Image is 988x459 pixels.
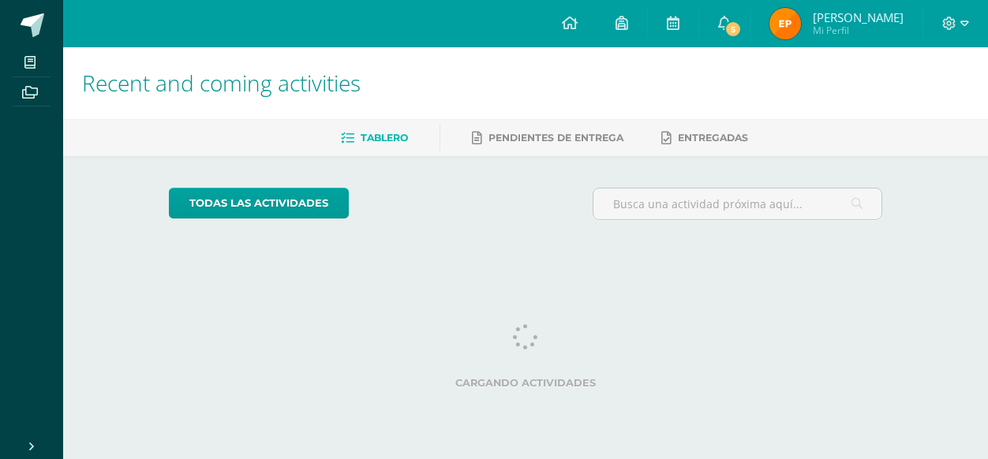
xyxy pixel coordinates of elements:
span: Entregadas [678,132,748,144]
span: Recent and coming activities [82,68,361,98]
a: todas las Actividades [169,188,349,218]
span: Tablero [361,132,408,144]
a: Entregadas [661,125,748,151]
span: Pendientes de entrega [488,132,623,144]
a: Tablero [341,125,408,151]
input: Busca una actividad próxima aquí... [593,188,882,219]
span: 5 [724,21,742,38]
img: 69133462a42c8d051886f26b65fbd743.png [769,8,801,39]
label: Cargando actividades [169,377,883,389]
span: [PERSON_NAME] [813,9,904,25]
a: Pendientes de entrega [472,125,623,151]
span: Mi Perfil [813,24,904,37]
